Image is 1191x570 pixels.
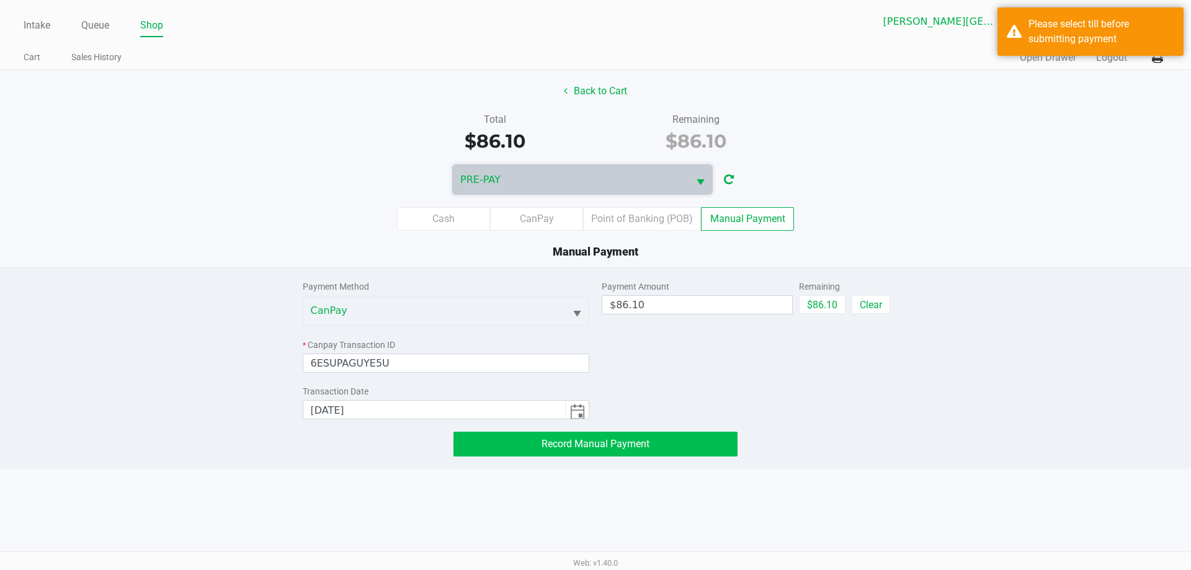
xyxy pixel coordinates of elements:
label: CanPay [490,207,583,231]
button: Clear [852,295,890,314]
span: PRE-PAY [460,172,681,187]
a: Intake [24,17,50,34]
div: Payment Method [303,280,590,293]
button: Logout [1096,50,1127,65]
div: Payment Amount [602,280,793,293]
label: Cash [397,207,490,231]
label: Manual Payment [701,207,794,231]
span: Web: v1.40.0 [573,558,618,568]
button: Select [565,296,589,326]
span: CanPay [311,303,558,318]
div: Total [403,112,586,127]
div: $86.10 [605,127,788,155]
a: Shop [140,17,163,34]
input: null [303,401,566,420]
span: [PERSON_NAME][GEOGRAPHIC_DATA] [883,14,999,29]
button: Record Manual Payment [453,432,738,456]
div: Remaining [799,280,845,293]
div: Remaining [605,112,788,127]
button: Open Drawer [1020,50,1076,65]
button: Back to Cart [556,79,635,103]
label: Point of Banking (POB) [583,207,701,231]
div: Please select till before submitting payment [1028,17,1174,47]
a: Sales History [71,50,122,65]
div: $86.10 [403,127,586,155]
div: Transaction Date [303,385,590,398]
div: Canpay Transaction ID [303,339,590,352]
button: Select [1006,7,1030,36]
span: Record Manual Payment [542,438,649,450]
button: $86.10 [799,295,845,314]
button: Select [689,165,712,194]
a: Cart [24,50,40,65]
button: Toggle calendar [565,401,589,419]
a: Queue [81,17,109,34]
